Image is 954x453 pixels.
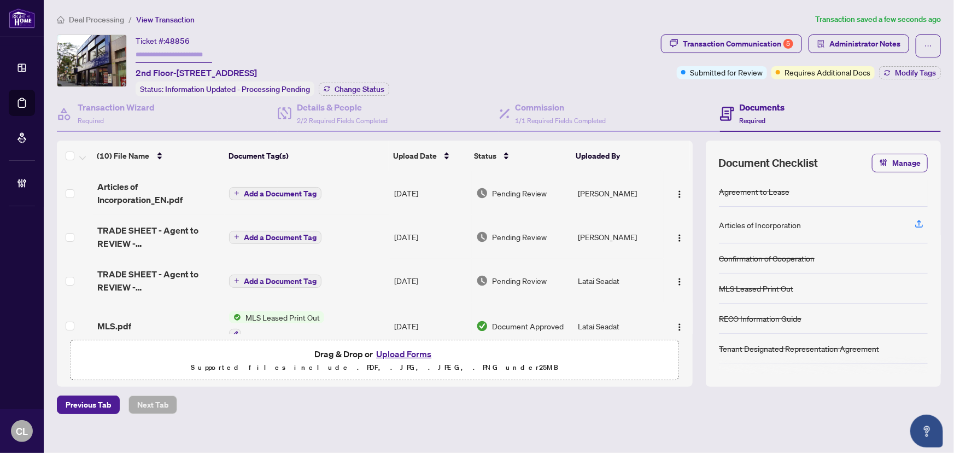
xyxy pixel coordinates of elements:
span: TRADE SHEET - Agent to REVIEW - [STREET_ADDRESS]pdf [97,268,221,294]
button: Logo [671,317,688,335]
span: Pending Review [493,275,547,287]
span: Document Approved [493,320,564,332]
h4: Commission [516,101,606,114]
img: Document Status [476,275,488,287]
span: Submitted for Review [690,66,763,78]
div: RECO Information Guide [719,312,801,324]
li: / [128,13,132,26]
button: Manage [872,154,928,172]
span: MLS.pdf [97,320,131,333]
span: Requires Additional Docs [785,66,870,78]
h4: Details & People [297,101,388,114]
span: home [57,16,65,24]
p: Supported files include .PDF, .JPG, .JPEG, .PNG under 25 MB [77,361,672,374]
span: Upload Date [393,150,437,162]
img: IMG-C11991412_1.jpg [57,35,126,86]
span: MLS Leased Print Out [241,311,324,323]
div: 5 [783,39,793,49]
img: Logo [675,190,684,199]
span: Deal Processing [69,15,124,25]
button: Transaction Communication5 [661,34,802,53]
span: plus [234,278,239,283]
td: Latai Seadat [573,259,664,303]
span: Articles of Incorporation_EN.pdf [97,180,221,206]
button: Logo [671,184,688,202]
button: Logo [671,228,688,246]
img: Logo [675,323,684,332]
img: Status Icon [229,311,241,323]
button: Status IconMLS Leased Print Out [229,311,324,341]
th: Document Tag(s) [224,141,389,171]
div: MLS Leased Print Out [719,282,793,294]
span: Add a Document Tag [244,190,317,198]
span: Administrator Notes [829,35,900,53]
span: Drag & Drop orUpload FormsSupported files include .PDF, .JPG, .JPEG, .PNG under25MB [71,340,679,381]
button: Administrator Notes [809,34,909,53]
span: plus [234,234,239,240]
button: Logo [671,272,688,289]
div: Articles of Incorporation [719,219,801,231]
button: Next Tab [128,396,177,414]
td: [PERSON_NAME] [573,215,664,259]
th: Uploaded By [571,141,661,171]
td: [PERSON_NAME] [573,171,664,215]
img: Document Status [476,231,488,243]
div: Confirmation of Cooperation [719,252,815,264]
button: Add a Document Tag [229,274,321,288]
td: Latai Seadat [573,303,664,350]
span: View Transaction [136,15,195,25]
img: Document Status [476,187,488,199]
span: 2/2 Required Fields Completed [297,117,388,125]
span: 48856 [165,36,190,46]
span: Pending Review [493,187,547,199]
th: Status [470,141,571,171]
div: Ticket #: [136,34,190,47]
span: Manage [892,154,921,172]
img: logo [9,8,35,28]
span: CL [16,423,28,439]
button: Change Status [319,83,389,96]
span: solution [817,40,825,48]
span: 1/1 Required Fields Completed [516,117,606,125]
td: [DATE] [390,259,471,303]
button: Previous Tab [57,396,120,414]
article: Transaction saved a few seconds ago [815,13,941,26]
td: [DATE] [390,171,471,215]
span: (10) File Name [97,150,150,162]
button: Open asap [910,415,943,448]
span: TRADE SHEET - Agent to REVIEW - [STREET_ADDRESS]pdf [97,224,221,250]
span: ellipsis [924,42,932,50]
h4: Documents [740,101,785,114]
span: Status [474,150,496,162]
div: Transaction Communication [683,35,793,53]
span: Modify Tags [895,69,936,77]
td: [DATE] [390,303,471,350]
img: Document Status [476,320,488,332]
div: Status: [136,82,314,96]
div: Agreement to Lease [719,185,789,198]
th: (10) File Name [93,141,225,171]
span: Document Checklist [719,155,818,171]
button: Add a Document Tag [229,230,321,244]
span: Information Updated - Processing Pending [165,84,310,94]
button: Add a Document Tag [229,275,321,288]
span: Required [740,117,766,125]
span: 2nd Floor-[STREET_ADDRESS] [136,66,257,79]
div: Tenant Designated Representation Agreement [719,342,879,355]
span: Required [78,117,104,125]
h4: Transaction Wizard [78,101,155,114]
button: Add a Document Tag [229,231,321,244]
span: Previous Tab [66,396,111,414]
th: Upload Date [389,141,470,171]
button: Upload Forms [373,347,435,361]
img: Logo [675,234,684,242]
span: Drag & Drop or [314,347,435,361]
span: Add a Document Tag [244,234,317,241]
span: plus [234,190,239,196]
button: Modify Tags [879,66,941,79]
button: Add a Document Tag [229,186,321,200]
span: Add a Document Tag [244,277,317,285]
td: [DATE] [390,215,471,259]
button: Add a Document Tag [229,187,321,200]
span: Pending Review [493,231,547,243]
